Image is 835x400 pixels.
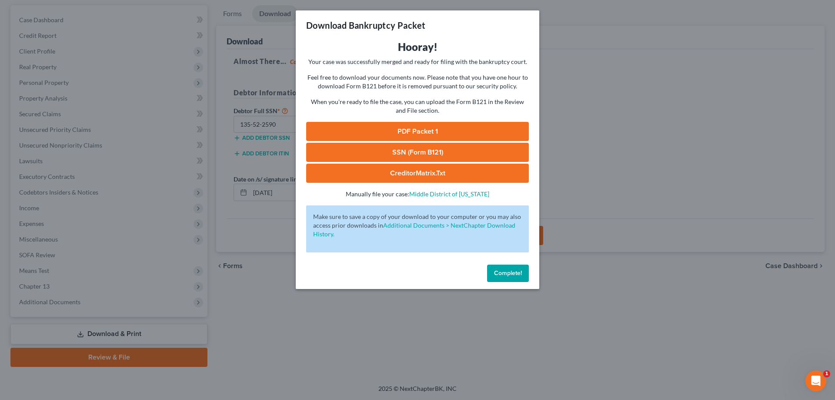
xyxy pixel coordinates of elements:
p: Manually file your case: [306,190,529,198]
p: Make sure to save a copy of your download to your computer or you may also access prior downloads in [313,212,522,239]
button: Complete! [487,265,529,282]
a: CreditorMatrix.txt [306,164,529,183]
span: Complete! [494,269,522,277]
h3: Hooray! [306,40,529,54]
p: When you're ready to file the case, you can upload the Form B121 in the Review and File section. [306,97,529,115]
a: SSN (Form B121) [306,143,529,162]
span: 1 [823,370,830,377]
p: Feel free to download your documents now. Please note that you have one hour to download Form B12... [306,73,529,91]
h3: Download Bankruptcy Packet [306,19,425,31]
a: PDF Packet 1 [306,122,529,141]
a: Additional Documents > NextChapter Download History. [313,222,515,238]
iframe: Intercom live chat [805,370,826,391]
p: Your case was successfully merged and ready for filing with the bankruptcy court. [306,57,529,66]
a: Middle District of [US_STATE] [409,190,489,198]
